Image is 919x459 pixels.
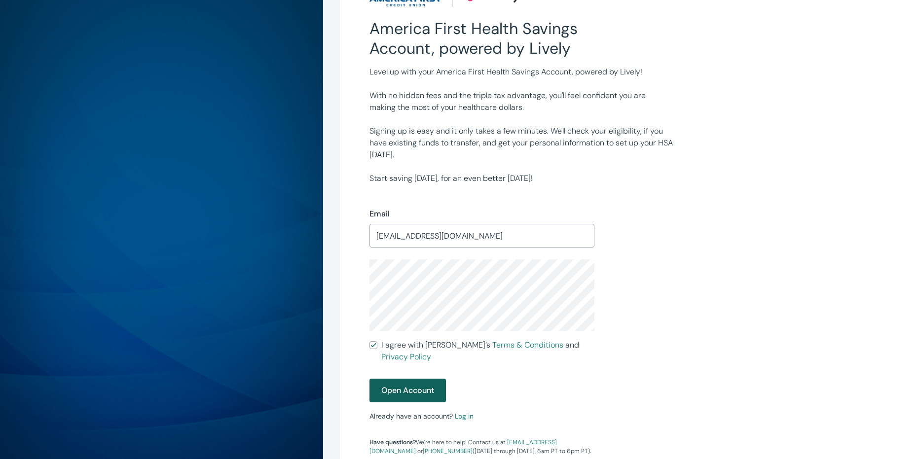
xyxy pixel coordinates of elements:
[369,438,416,446] strong: Have questions?
[423,447,473,455] a: [PHONE_NUMBER]
[492,340,563,350] a: Terms & Conditions
[369,125,673,161] p: Signing up is easy and it only takes a few minutes. We'll check your eligibility, if you have exi...
[369,19,594,58] h2: America First Health Savings Account, powered by Lively
[369,379,446,402] button: Open Account
[369,66,673,78] p: Level up with your America First Health Savings Account, powered by Lively!
[381,339,594,363] span: I agree with [PERSON_NAME]’s and
[369,438,594,456] p: We're here to help! Contact us at or ([DATE] through [DATE], 6am PT to 6pm PT).
[369,412,474,421] small: Already have an account?
[369,208,390,220] label: Email
[455,412,474,421] a: Log in
[369,90,673,113] p: With no hidden fees and the triple tax advantage, you'll feel confident you are making the most o...
[369,173,673,184] p: Start saving [DATE], for an even better [DATE]!
[381,352,431,362] a: Privacy Policy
